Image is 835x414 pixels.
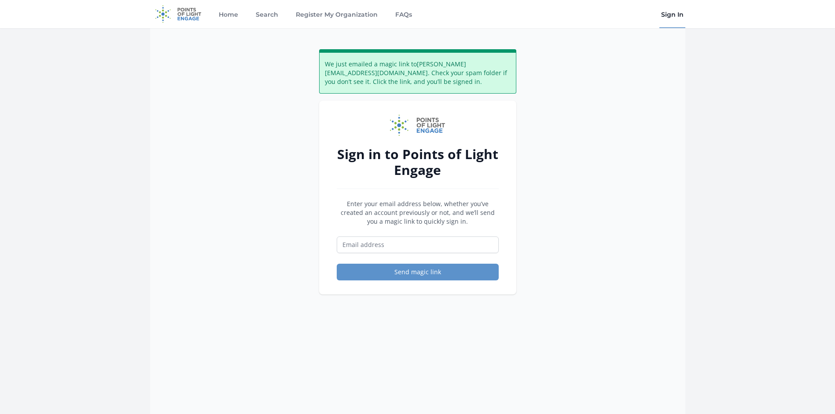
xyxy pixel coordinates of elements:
div: We just emailed a magic link to [PERSON_NAME][EMAIL_ADDRESS][DOMAIN_NAME] . Check your spam folde... [319,49,516,94]
input: Email address [337,236,499,253]
h2: Sign in to Points of Light Engage [337,146,499,178]
img: Points of Light Engage logo [390,115,445,136]
button: Send magic link [337,264,499,280]
p: Enter your email address below, whether you’ve created an account previously or not, and we’ll se... [337,200,499,226]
